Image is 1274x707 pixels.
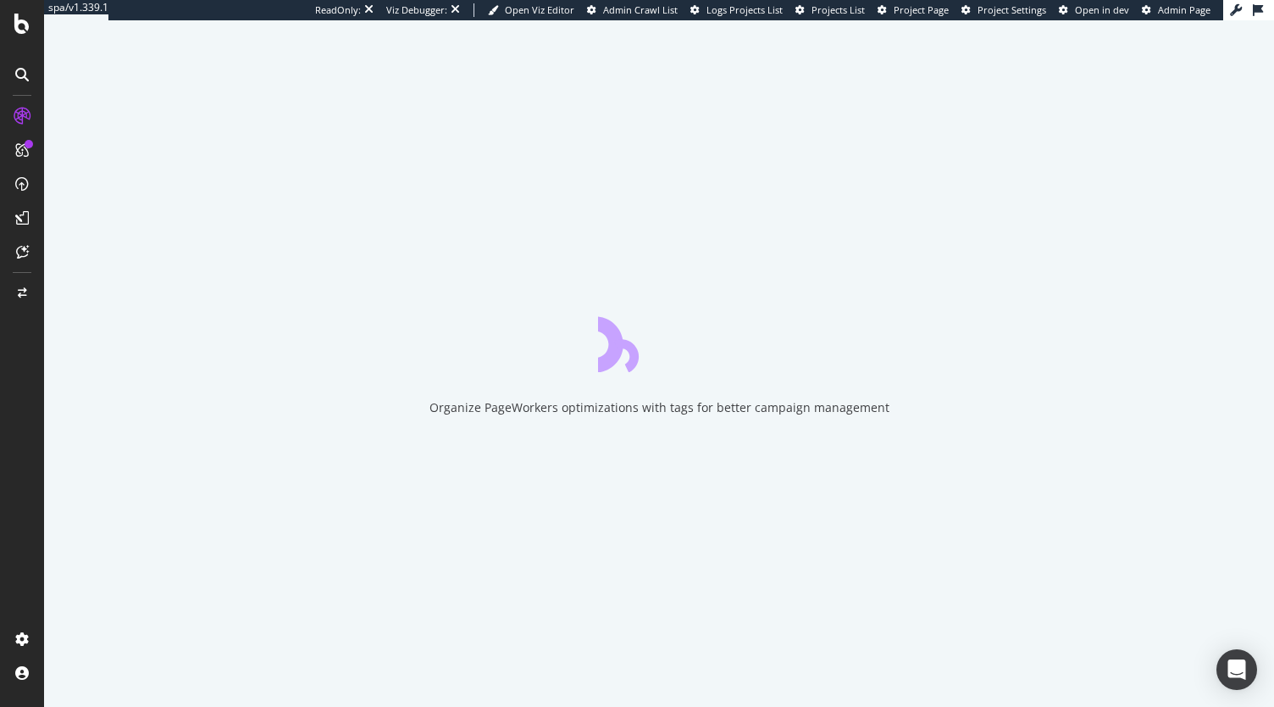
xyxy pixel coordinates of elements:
[1158,3,1210,16] span: Admin Page
[386,3,447,17] div: Viz Debugger:
[429,399,889,416] div: Organize PageWorkers optimizations with tags for better campaign management
[598,311,720,372] div: animation
[690,3,783,17] a: Logs Projects List
[505,3,574,16] span: Open Viz Editor
[1075,3,1129,16] span: Open in dev
[1216,649,1257,690] div: Open Intercom Messenger
[795,3,865,17] a: Projects List
[488,3,574,17] a: Open Viz Editor
[961,3,1046,17] a: Project Settings
[894,3,949,16] span: Project Page
[603,3,678,16] span: Admin Crawl List
[878,3,949,17] a: Project Page
[706,3,783,16] span: Logs Projects List
[587,3,678,17] a: Admin Crawl List
[1142,3,1210,17] a: Admin Page
[1059,3,1129,17] a: Open in dev
[978,3,1046,16] span: Project Settings
[315,3,361,17] div: ReadOnly:
[811,3,865,16] span: Projects List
